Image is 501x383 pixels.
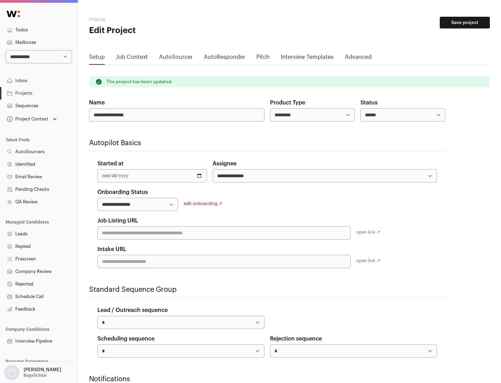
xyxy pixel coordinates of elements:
a: Advanced [345,53,372,64]
label: Status [360,99,377,107]
label: Scheduling sequence [97,335,154,343]
label: Product Type [270,99,305,107]
label: Started at [97,159,124,168]
img: nopic.png [4,365,19,380]
button: Save project [440,17,490,29]
a: Interview Templates [281,53,334,64]
label: Rejection sequence [270,335,322,343]
button: Open dropdown [3,365,63,380]
label: Name [89,99,105,107]
h2: Autopilot Basics [89,138,445,148]
label: Assignee [213,159,237,168]
label: Job Listing URL [97,217,138,225]
div: Project Context [6,116,48,122]
a: AutoSourcer [159,53,193,64]
h2: Projects [89,17,223,22]
p: The project has been updated. [106,79,173,85]
a: AutoResponder [204,53,245,64]
a: Pitch [256,53,270,64]
a: edit onboarding ↗ [184,201,222,206]
a: Job Context [116,53,148,64]
label: Intake URL [97,245,126,253]
img: Wellfound [3,7,24,21]
label: Onboarding Status [97,188,148,196]
button: Open dropdown [6,114,58,124]
h2: Standard Sequence Group [89,285,445,295]
label: Lead / Outreach sequence [97,306,168,314]
h1: Edit Project [89,25,223,36]
p: Bagelicious [24,373,47,378]
p: [PERSON_NAME] [24,367,61,373]
a: Setup [89,53,105,64]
